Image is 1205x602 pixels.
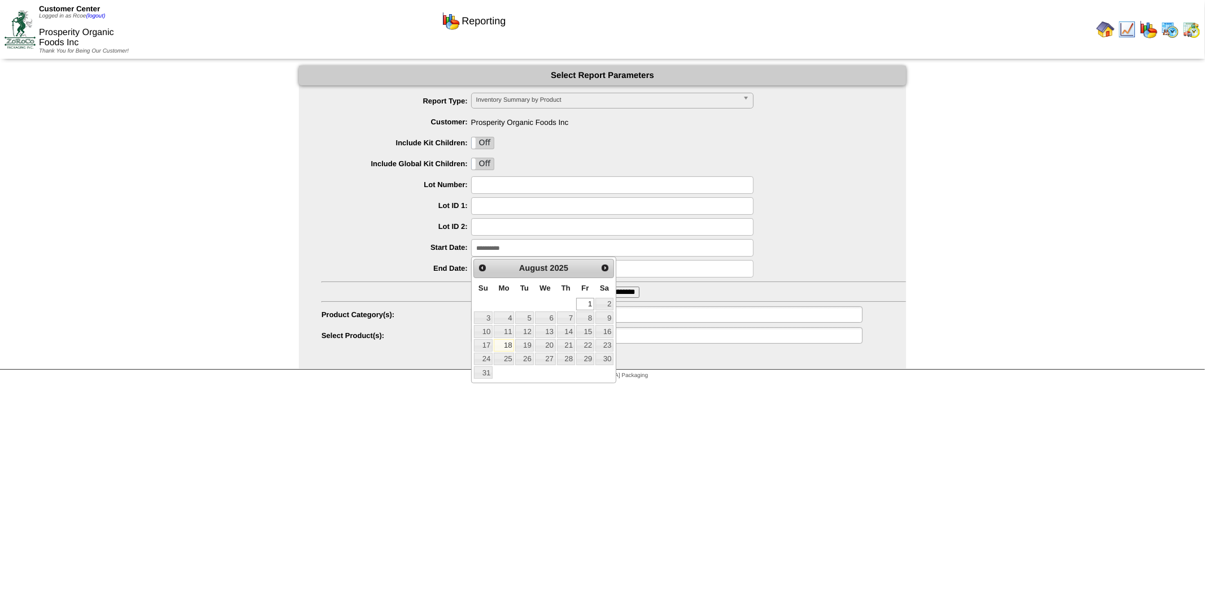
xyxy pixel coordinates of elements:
a: 7 [557,311,575,324]
span: Tuesday [520,284,529,292]
img: line_graph.gif [1118,20,1136,38]
a: 18 [494,339,514,352]
a: 6 [535,311,556,324]
a: 21 [557,339,575,352]
label: Report Type: [321,97,471,105]
div: Select Report Parameters [299,66,906,85]
a: 8 [576,311,594,324]
a: 31 [474,366,493,379]
a: 2 [595,298,614,310]
span: Wednesday [540,284,551,292]
a: 22 [576,339,594,352]
a: 4 [494,311,514,324]
a: 15 [576,325,594,337]
a: 30 [595,353,614,365]
img: calendarinout.gif [1182,20,1200,38]
a: 23 [595,339,614,352]
span: Prosperity Organic Foods Inc [321,114,906,127]
span: Saturday [600,284,609,292]
span: August [519,264,547,273]
a: 5 [515,311,533,324]
a: 16 [595,325,614,337]
a: 27 [535,353,556,365]
span: Customer Center [39,5,100,13]
img: ZoRoCo_Logo(Green%26Foil)%20jpg.webp [5,10,36,48]
label: Lot ID 2: [321,222,471,231]
div: OnOff [471,158,495,170]
a: 14 [557,325,575,337]
span: Prosperity Organic Foods Inc [39,28,114,47]
a: 13 [535,325,556,337]
a: 9 [595,311,614,324]
a: 1 [576,298,594,310]
a: 3 [474,311,493,324]
img: home.gif [1097,20,1115,38]
a: 19 [515,339,533,352]
label: Include Kit Children: [321,138,471,147]
span: Friday [581,284,589,292]
label: Select Product(s): [321,331,471,340]
a: 25 [494,353,514,365]
label: Include Global Kit Children: [321,159,471,168]
span: 2025 [550,264,568,273]
a: (logout) [86,13,105,19]
span: Inventory Summary by Product [476,93,738,107]
span: Thursday [562,284,571,292]
img: calendarprod.gif [1161,20,1179,38]
a: 20 [535,339,556,352]
span: Thank You for Being Our Customer! [39,48,129,54]
label: Off [472,158,494,170]
a: 12 [515,325,533,337]
a: Prev [475,261,490,275]
a: 29 [576,353,594,365]
a: 24 [474,353,493,365]
a: 28 [557,353,575,365]
label: Customer: [321,118,471,126]
span: Reporting [462,15,506,27]
span: Monday [499,284,510,292]
label: Start Date: [321,243,471,252]
span: Logged in as Rcoe [39,13,105,19]
div: OnOff [471,137,495,149]
a: 26 [515,353,533,365]
a: 17 [474,339,493,352]
a: 10 [474,325,493,337]
span: Sunday [478,284,488,292]
a: Next [598,261,612,275]
span: Next [601,263,610,272]
label: Product Category(s): [321,310,471,319]
img: graph.gif [1139,20,1158,38]
label: Lot Number: [321,180,471,189]
label: Off [472,137,494,149]
span: Prev [478,263,487,272]
a: 11 [494,325,514,337]
img: graph.gif [442,12,460,30]
label: Lot ID 1: [321,201,471,210]
label: End Date: [321,264,471,272]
